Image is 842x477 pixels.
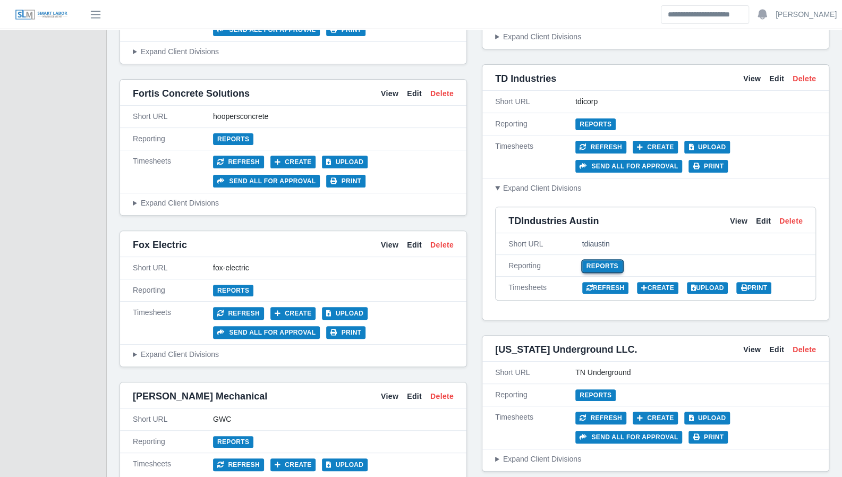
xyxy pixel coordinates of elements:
div: Timesheets [133,307,213,339]
button: Create [270,307,316,320]
span: [US_STATE] Underground LLC. [495,342,637,357]
button: Send all for approval [213,23,320,36]
button: Create [270,458,316,471]
a: Edit [769,344,784,355]
a: Edit [407,391,422,402]
div: Reporting [495,118,575,130]
a: Delete [793,344,816,355]
a: Edit [756,215,771,227]
button: Refresh [213,458,264,471]
span: Fortis Concrete Solutions [133,86,250,101]
a: Edit [769,73,784,84]
button: Send all for approval [575,431,682,444]
span: TD Industries [495,71,556,86]
a: Reports [213,133,253,145]
a: View [743,344,761,355]
a: Edit [407,240,422,251]
a: View [381,88,398,99]
button: Refresh [575,412,626,424]
button: Upload [684,141,730,154]
img: SLM Logo [15,9,68,21]
summary: Expand Client Divisions [133,198,454,209]
div: Short URL [133,414,213,425]
a: Create [637,282,678,294]
div: Short URL [508,237,582,250]
a: Delete [793,73,816,84]
summary: Expand Client Divisions [495,454,816,465]
div: GWC [213,414,454,425]
div: hoopersconcrete [213,111,454,122]
a: Reports [575,118,616,130]
button: Upload [684,412,730,424]
div: Short URL [133,262,213,274]
summary: Expand Client Divisions [495,183,816,194]
div: Reporting [495,389,575,401]
button: Create [633,412,678,424]
button: Print [326,175,365,188]
button: Print [688,431,728,444]
div: tdiaustin [582,237,803,250]
a: Reports [213,285,253,296]
button: Upload [322,458,368,471]
button: Send all for approval [213,175,320,188]
a: Delete [430,88,454,99]
a: Delete [430,240,454,251]
a: View [381,240,398,251]
div: Reporting [133,285,213,296]
button: Refresh [213,156,264,168]
a: Upload [687,282,728,294]
button: Send all for approval [575,160,682,173]
div: Reporting [508,259,582,272]
a: Delete [430,391,454,402]
span: TDIndustries Austin [508,214,599,228]
div: Timesheets [508,281,582,294]
a: Reports [582,260,623,272]
span: Fox Electric [133,237,187,252]
button: Refresh [213,307,264,320]
div: Timesheets [133,156,213,188]
div: Timesheets [495,141,575,173]
summary: Expand Client Divisions [495,31,816,42]
a: Edit [407,88,422,99]
div: Short URL [495,96,575,107]
div: Timesheets [495,412,575,444]
a: Print [736,282,771,294]
button: Refresh [575,141,626,154]
a: [PERSON_NAME] [776,9,837,20]
button: Print [688,160,728,173]
button: Send all for approval [213,326,320,339]
div: fox-electric [213,262,454,274]
summary: Expand Client Divisions [133,46,454,57]
a: Reports [213,436,253,448]
div: TN Underground [575,367,816,378]
button: Upload [322,307,368,320]
span: [PERSON_NAME] Mechanical [133,389,267,404]
a: Refresh [582,282,629,294]
button: Print [326,326,365,339]
div: tdicorp [575,96,816,107]
a: View [743,73,761,84]
button: Create [633,141,678,154]
div: Short URL [495,367,575,378]
div: Short URL [133,111,213,122]
div: Reporting [133,133,213,144]
a: Delete [779,215,803,227]
summary: Expand Client Divisions [133,349,454,360]
button: Upload [322,156,368,168]
a: Reports [575,389,616,401]
button: Print [326,23,365,36]
input: Search [661,5,749,24]
a: View [381,391,398,402]
button: Create [270,156,316,168]
a: View [730,215,747,227]
div: Reporting [133,436,213,447]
